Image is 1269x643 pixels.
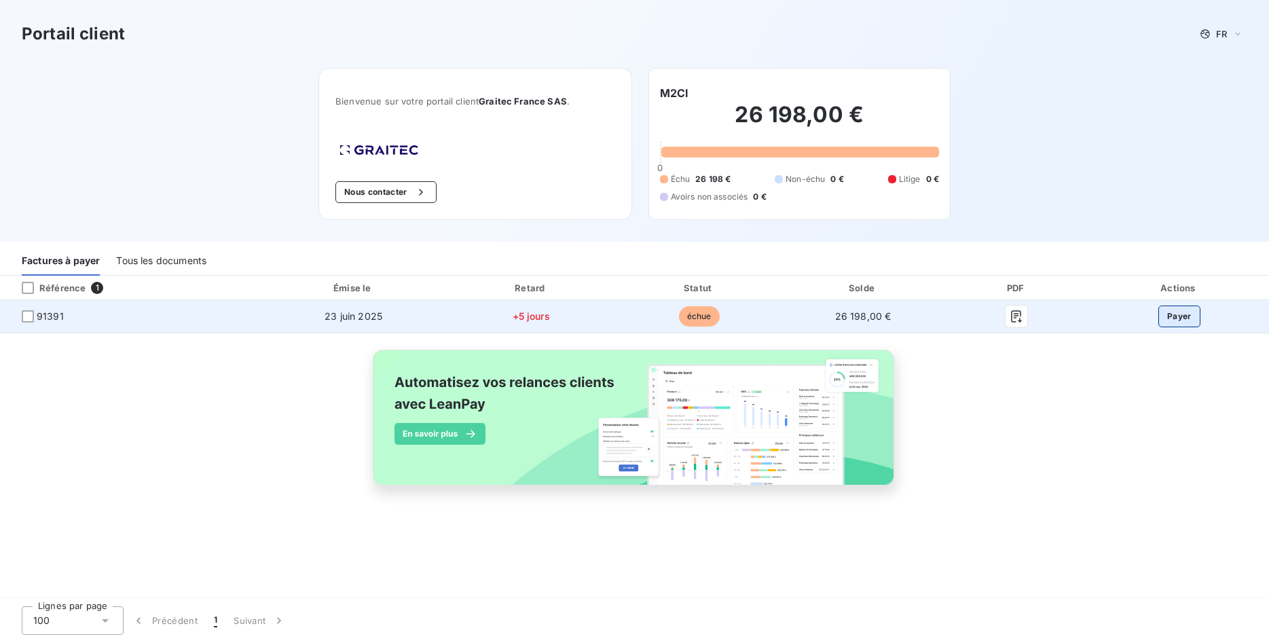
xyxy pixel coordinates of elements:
[335,96,614,107] span: Bienvenue sur votre portail client .
[225,606,294,635] button: Suivant
[753,191,766,203] span: 0 €
[660,101,939,142] h2: 26 198,00 €
[361,342,909,509] img: banner
[33,614,50,627] span: 100
[22,22,125,46] h3: Portail client
[206,606,225,635] button: 1
[619,281,779,295] div: Statut
[1158,306,1200,327] button: Payer
[449,281,613,295] div: Retard
[335,181,436,203] button: Nous contacter
[679,306,720,327] span: échue
[335,141,422,160] img: Company logo
[1216,29,1227,39] span: FR
[214,614,217,627] span: 1
[91,282,103,294] span: 1
[926,173,939,185] span: 0 €
[11,282,86,294] div: Référence
[124,606,206,635] button: Précédent
[786,173,825,185] span: Non-échu
[671,173,691,185] span: Échu
[899,173,921,185] span: Litige
[116,247,206,276] div: Tous les documents
[1092,281,1266,295] div: Actions
[263,281,443,295] div: Émise le
[37,310,64,323] span: 91391
[835,310,891,322] span: 26 198,00 €
[695,173,731,185] span: 26 198 €
[513,310,550,322] span: +5 jours
[22,247,100,276] div: Factures à payer
[660,85,689,101] h6: M2CI
[325,310,382,322] span: 23 juin 2025
[946,281,1086,295] div: PDF
[657,162,663,173] span: 0
[785,281,941,295] div: Solde
[830,173,843,185] span: 0 €
[479,96,567,107] span: Graitec France SAS
[671,191,748,203] span: Avoirs non associés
